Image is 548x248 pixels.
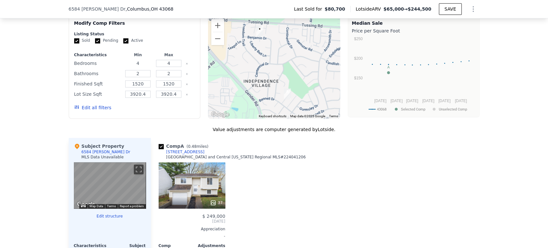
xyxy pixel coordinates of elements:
[406,98,418,103] text: [DATE]
[74,59,121,68] div: Bedrooms
[74,214,146,219] button: Edit structure
[74,20,195,31] div: Modify Comp Filters
[74,104,111,111] button: Edit all filters
[74,90,121,99] div: Lot Size Sqft
[352,26,475,35] div: Price per Square Foot
[422,98,434,103] text: [DATE]
[95,38,100,43] input: Pending
[186,73,188,75] button: Clear
[374,98,386,103] text: [DATE]
[184,144,211,149] span: ( miles)
[455,98,467,103] text: [DATE]
[75,200,97,208] img: Google
[74,69,121,78] div: Bathrooms
[124,52,152,58] div: Min
[439,107,467,111] text: Unselected Comp
[166,149,204,155] div: [STREET_ADDRESS]
[81,204,85,207] button: Keyboard shortcuts
[123,38,143,43] label: Active
[329,114,338,118] a: Terms (opens in new tab)
[290,114,325,118] span: Map data ©2025 Google
[377,107,387,111] text: 43068
[354,76,362,80] text: $150
[74,38,79,43] input: Sold
[186,62,188,65] button: Clear
[254,23,266,39] div: 6584 Benjamin Dr
[74,38,90,43] label: Sold
[387,65,390,69] text: A
[356,6,383,12] span: Lotside ARV
[166,155,306,160] div: [GEOGRAPHIC_DATA] and Central [US_STATE] Regional MLS # 224041206
[159,219,225,224] span: [DATE]
[325,6,345,12] span: $80,700
[74,162,146,208] div: Street View
[159,232,225,241] div: -
[211,32,224,45] button: Zoom out
[123,38,128,43] input: Active
[74,52,121,58] div: Characteristics
[188,144,197,149] span: 0.48
[186,93,188,96] button: Clear
[186,83,188,85] button: Clear
[155,52,183,58] div: Max
[259,114,286,119] button: Keyboard shortcuts
[90,204,103,208] button: Map Data
[74,143,124,149] div: Subject Property
[202,214,225,219] span: $ 249,000
[74,79,121,88] div: Finished Sqft
[354,56,362,61] text: $200
[210,110,231,119] img: Google
[159,149,204,155] a: [STREET_ADDRESS]
[159,143,211,149] div: Comp A
[210,199,222,206] div: 37
[294,6,325,12] span: Last Sold for
[281,86,293,102] div: 3114 Dewbourne Dr
[390,98,403,103] text: [DATE]
[74,162,146,208] div: Map
[401,107,425,111] text: Selected Comp
[95,38,118,43] label: Pending
[159,226,225,232] div: Appreciation
[383,6,404,12] span: $65,000
[210,110,231,119] a: Open this area in Google Maps (opens a new window)
[149,6,173,12] span: , OH 43068
[82,149,130,155] div: 6584 [PERSON_NAME] Dr
[69,126,480,133] div: Value adjustments are computer generated by Lotside .
[354,36,362,41] text: $250
[352,20,475,26] div: Median Sale
[352,35,475,116] svg: A chart.
[107,204,116,208] a: Terms (opens in new tab)
[82,155,124,160] div: MLS Data Unavailable
[438,98,450,103] text: [DATE]
[75,200,97,208] a: Open this area in Google Maps (opens a new window)
[74,31,195,37] div: Listing Status
[408,6,431,12] span: $244,500
[211,19,224,32] button: Zoom in
[120,204,144,208] a: Report a problem
[383,6,431,12] span: →
[467,3,480,15] button: Show Options
[134,164,144,174] button: Toggle fullscreen view
[69,6,126,12] span: 6584 [PERSON_NAME] Dr
[126,6,173,12] span: , Columbus
[439,3,461,15] button: SAVE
